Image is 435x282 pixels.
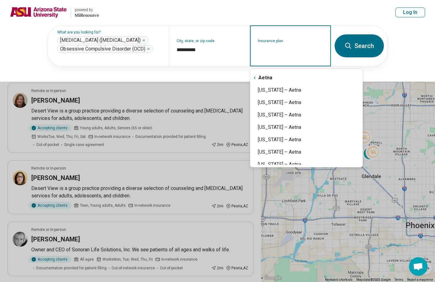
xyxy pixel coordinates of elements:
div: [US_STATE] – Aetna [250,96,362,109]
div: Aetna [250,72,362,84]
div: [US_STATE] – Aetna [250,109,362,121]
button: Search [335,34,384,57]
div: [US_STATE] – Aetna [250,146,362,158]
div: Attention Deficit Hyperactivity Disorder (ADHD) [57,37,148,44]
button: Obsessive Compulsive Disorder (OCD) [147,47,150,51]
div: Open chat [409,257,428,276]
span: Obsessive Compulsive Disorder (OCD) [60,46,145,52]
div: [US_STATE] – Aetna [250,134,362,146]
div: Suggestions [250,72,362,165]
span: [MEDICAL_DATA] ([MEDICAL_DATA]) [60,37,141,43]
button: Log In [395,7,425,17]
div: [US_STATE] – Aetna [250,84,362,96]
div: Obsessive Compulsive Disorder (OCD) [57,45,153,53]
img: Arizona State University [10,5,67,20]
div: powered by [75,7,99,13]
button: Attention Deficit Hyperactivity Disorder (ADHD) [142,38,146,42]
label: What are you looking for? [57,30,161,34]
div: [US_STATE] – Aetna [250,158,362,171]
div: [US_STATE] – Aetna [250,121,362,134]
